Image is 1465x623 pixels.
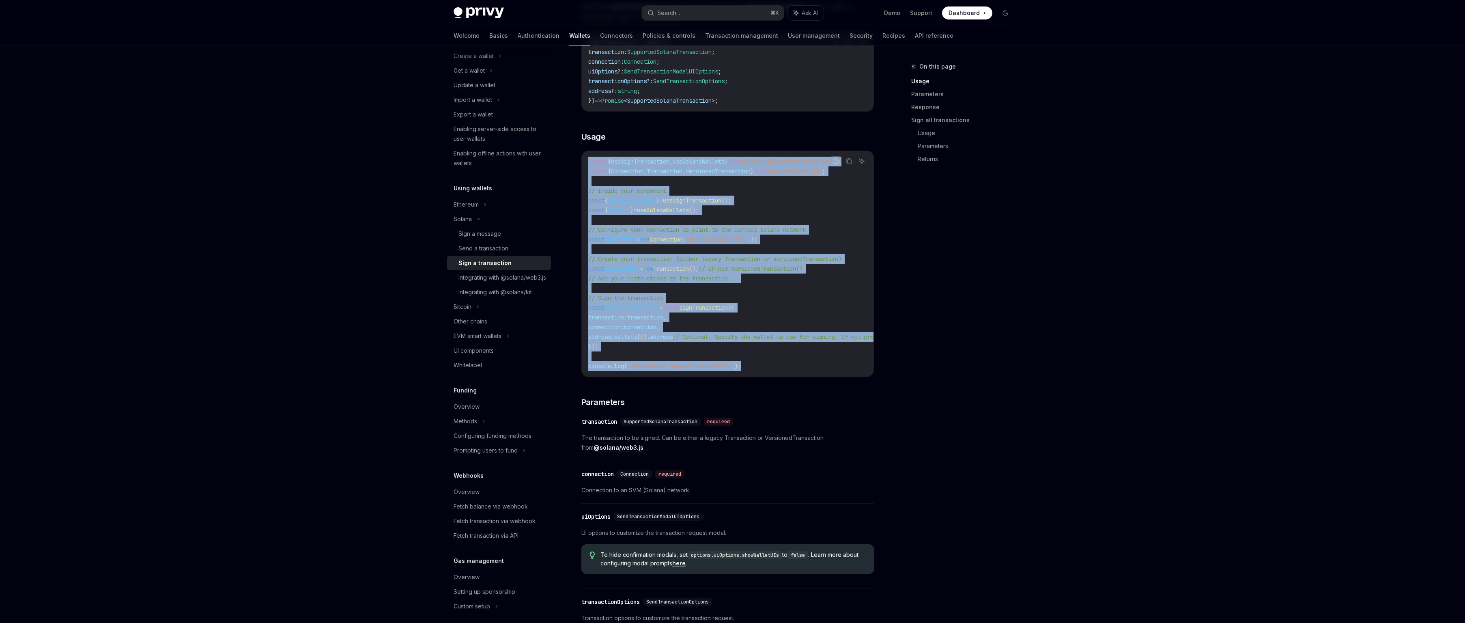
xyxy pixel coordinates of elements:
[751,168,754,175] span: }
[588,275,738,282] span: // Add your instructions to the transaction...
[637,236,640,243] span: =
[734,362,741,370] span: );
[624,323,656,331] span: connection
[581,397,625,408] span: Parameters
[611,87,617,95] span: ?:
[788,6,824,20] button: Ask AI
[627,48,712,56] span: SupportedSolanaTransaction
[454,601,490,611] div: Custom setup
[447,499,551,514] a: Fetch balance via webhook
[447,78,551,93] a: Update a wallet
[458,229,501,239] div: Sign a message
[647,168,682,175] span: Transaction
[911,88,1018,101] a: Parameters
[721,197,731,204] span: ();
[640,236,650,243] span: new
[856,156,867,166] button: Ask AI
[454,402,480,412] div: Overview
[611,158,669,165] span: useSignTransaction
[637,207,689,214] span: useSolanaWallets
[624,68,718,75] span: SendTransactionModalUIOptions
[588,78,647,85] span: transactionOptions
[447,146,551,170] a: Enabling offline actions with user wallets
[447,226,551,241] a: Sign a message
[447,584,551,599] a: Setting up sponsorship
[588,168,608,175] span: import
[588,197,605,204] span: const
[617,513,699,520] span: SendTransactionModalUIOptions
[489,26,508,45] a: Basics
[751,236,757,243] span: );
[588,333,614,341] span: address:
[588,207,605,214] span: const
[643,265,653,272] span: new
[918,140,1018,153] a: Parameters
[663,197,721,204] span: useSignTransaction
[605,265,640,272] span: transaction
[454,331,501,341] div: EVM smart wallets
[588,58,621,65] span: connection
[657,8,680,18] div: Search...
[454,431,531,441] div: Configuring funding methods
[447,570,551,584] a: Overview
[595,97,601,104] span: =>
[741,158,835,165] span: '@privy-io/react-auth/solana'
[605,197,608,204] span: {
[581,485,874,495] span: Connection to an SVM (Solana) network.
[454,183,492,193] h5: Using wallets
[454,346,494,356] div: UI components
[581,433,874,453] span: The transaction to be signed. Can be either a legacy Transaction or VersionedTransaction from .
[660,197,663,204] span: =
[454,110,493,119] div: Export a wallet
[581,470,614,478] div: connection
[882,26,905,45] a: Recipes
[624,58,656,65] span: Connection
[588,187,666,194] span: // Inside your component
[679,304,728,311] span: signTransaction
[689,207,699,214] span: ();
[581,613,874,623] span: Transaction options to customize the transaction request.
[672,560,686,567] a: here
[647,78,653,85] span: ?:
[454,124,546,144] div: Enabling server-side access to user wallets
[614,333,637,341] span: wallets
[718,68,721,75] span: ;
[704,418,733,426] div: required
[588,362,611,370] span: console
[447,514,551,528] a: Fetch transaction via webhook
[588,226,806,233] span: // Configure your connection to point to the correct Solana network
[454,200,479,209] div: Ethereum
[624,97,627,104] span: <
[653,265,689,272] span: Transaction
[643,333,650,341] span: ].
[767,168,822,175] span: '@solana/web3.js'
[725,158,728,165] span: }
[942,6,992,19] a: Dashboard
[689,265,699,272] span: ();
[611,168,643,175] span: Connection
[910,9,932,17] a: Support
[458,287,532,297] div: Integrating with @solana/kit
[600,551,865,567] span: To hide confirmation modals, set to . Learn more about configuring modal prompts .
[663,314,666,321] span: ,
[588,265,605,272] span: const
[600,26,633,45] a: Connectors
[617,87,637,95] span: string
[454,302,471,312] div: Bitcoin
[581,528,874,538] span: UI options to customize the transaction request modal.
[454,26,480,45] a: Welcome
[660,304,663,311] span: =
[588,236,605,243] span: const
[656,197,660,204] span: }
[624,418,697,425] span: SupportedSolanaTransaction
[447,270,551,285] a: Integrating with @solana/web3.js
[454,487,480,497] div: Overview
[725,78,728,85] span: ;
[911,114,1018,127] a: Sign all transactions
[454,7,504,19] img: dark logo
[454,531,518,541] div: Fetch transaction via API
[630,207,634,214] span: }
[605,236,637,243] span: connection
[637,87,640,95] span: ;
[686,168,751,175] span: VersionedTransaction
